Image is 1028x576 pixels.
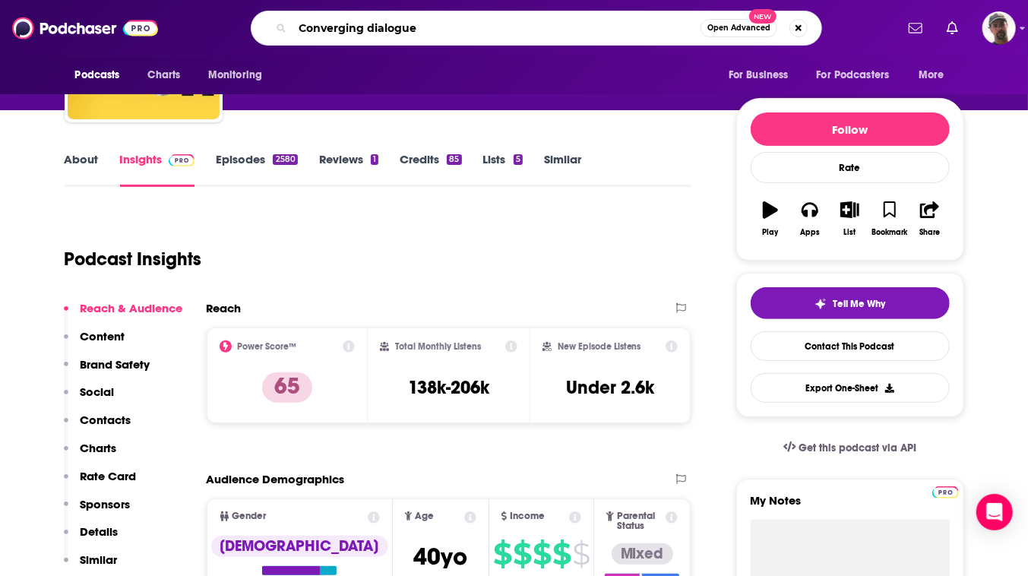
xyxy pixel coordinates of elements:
[81,441,117,455] p: Charts
[552,542,571,566] span: $
[81,301,183,315] p: Reach & Audience
[751,191,790,246] button: Play
[64,441,117,469] button: Charts
[932,484,959,498] a: Pro website
[982,11,1016,45] span: Logged in as cjPurdy
[262,372,312,403] p: 65
[493,542,511,566] span: $
[982,11,1016,45] button: Show profile menu
[400,152,461,187] a: Credits85
[751,373,950,403] button: Export One-Sheet
[64,357,150,385] button: Brand Safety
[81,329,125,343] p: Content
[749,9,777,24] span: New
[211,536,388,557] div: [DEMOGRAPHIC_DATA]
[533,542,551,566] span: $
[238,341,297,352] h2: Power Score™
[371,154,378,165] div: 1
[919,65,944,86] span: More
[138,61,190,90] a: Charts
[81,357,150,372] p: Brand Safety
[207,472,345,486] h2: Audience Demographics
[64,413,131,441] button: Contacts
[558,341,641,352] h2: New Episode Listens
[762,228,778,237] div: Play
[817,65,890,86] span: For Podcasters
[814,298,827,310] img: tell me why sparkle
[64,469,137,497] button: Rate Card
[395,341,481,352] h2: Total Monthly Listens
[544,152,581,187] a: Similar
[513,542,531,566] span: $
[903,15,928,41] a: Show notifications dropdown
[64,385,115,413] button: Social
[844,228,856,237] div: List
[216,152,297,187] a: Episodes2580
[932,486,959,498] img: Podchaser Pro
[319,152,378,187] a: Reviews1
[293,16,701,40] input: Search podcasts, credits, & more...
[273,154,297,165] div: 2580
[81,497,131,511] p: Sponsors
[81,469,137,483] p: Rate Card
[65,61,140,90] button: open menu
[447,154,461,165] div: 85
[64,301,183,329] button: Reach & Audience
[198,61,282,90] button: open menu
[871,228,907,237] div: Bookmark
[65,248,202,271] h1: Podcast Insights
[830,191,869,246] button: List
[65,152,99,187] a: About
[701,19,777,37] button: Open AdvancedNew
[12,14,158,43] img: Podchaser - Follow, Share and Rate Podcasts
[617,511,663,531] span: Parental Status
[800,228,820,237] div: Apps
[81,552,118,567] p: Similar
[919,228,940,237] div: Share
[751,112,950,146] button: Follow
[514,154,523,165] div: 5
[751,331,950,361] a: Contact This Podcast
[771,429,929,467] a: Get this podcast via API
[148,65,181,86] span: Charts
[208,65,262,86] span: Monitoring
[232,511,267,521] span: Gender
[799,441,916,454] span: Get this podcast via API
[833,298,885,310] span: Tell Me Why
[483,152,523,187] a: Lists5
[207,301,242,315] h2: Reach
[64,524,119,552] button: Details
[64,497,131,525] button: Sponsors
[751,287,950,319] button: tell me why sparkleTell Me Why
[120,152,195,187] a: InsightsPodchaser Pro
[251,11,822,46] div: Search podcasts, credits, & more...
[81,524,119,539] p: Details
[982,11,1016,45] img: User Profile
[707,24,770,32] span: Open Advanced
[807,61,912,90] button: open menu
[510,511,545,521] span: Income
[870,191,909,246] button: Bookmark
[81,385,115,399] p: Social
[408,376,489,399] h3: 138k-206k
[976,494,1013,530] div: Open Intercom Messenger
[415,511,434,521] span: Age
[169,154,195,166] img: Podchaser Pro
[751,493,950,520] label: My Notes
[751,152,950,183] div: Rate
[81,413,131,427] p: Contacts
[64,329,125,357] button: Content
[941,15,964,41] a: Show notifications dropdown
[413,542,467,571] span: 40 yo
[790,191,830,246] button: Apps
[572,542,590,566] span: $
[75,65,120,86] span: Podcasts
[908,61,963,90] button: open menu
[729,65,789,86] span: For Business
[612,543,673,565] div: Mixed
[718,61,808,90] button: open menu
[909,191,949,246] button: Share
[566,376,654,399] h3: Under 2.6k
